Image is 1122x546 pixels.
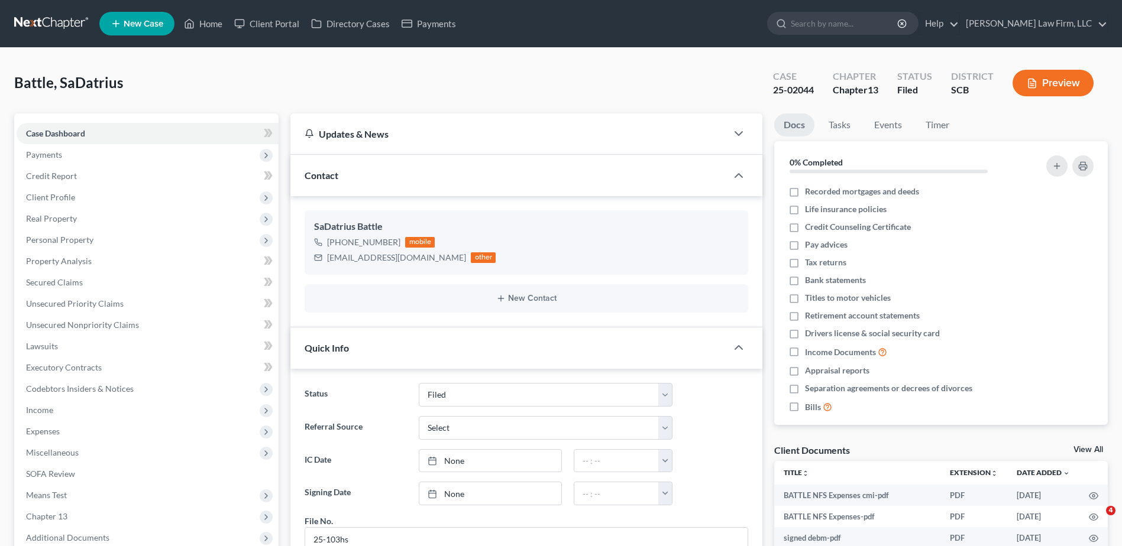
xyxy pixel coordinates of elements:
[305,515,333,527] div: File No.
[26,447,79,457] span: Miscellaneous
[17,463,279,485] a: SOFA Review
[419,450,561,472] a: None
[868,84,878,95] span: 13
[17,251,279,272] a: Property Analysis
[305,170,338,181] span: Contact
[791,12,899,34] input: Search by name...
[26,426,60,436] span: Expenses
[865,113,911,136] a: Events
[299,416,412,440] label: Referral Source
[17,272,279,293] a: Secured Claims
[26,192,75,202] span: Client Profile
[897,70,932,83] div: Status
[774,485,940,506] td: BATTLE NFS Expenses cmi-pdf
[26,213,77,223] span: Real Property
[1063,470,1070,477] i: expand_more
[940,506,1007,527] td: PDF
[26,469,75,479] span: SOFA Review
[26,490,67,500] span: Means Test
[951,70,994,83] div: District
[1007,485,1079,506] td: [DATE]
[833,83,878,97] div: Chapter
[960,13,1107,34] a: [PERSON_NAME] Law Firm, LLC
[991,470,998,477] i: unfold_more
[1074,446,1103,454] a: View All
[805,203,887,215] span: Life insurance policies
[1017,468,1070,477] a: Date Added expand_more
[26,171,77,181] span: Credit Report
[805,256,846,268] span: Tax returns
[299,482,412,505] label: Signing Date
[17,314,279,336] a: Unsecured Nonpriority Claims
[14,74,123,91] span: Battle, SaDatrius
[327,252,466,264] div: [EMAIL_ADDRESS][DOMAIN_NAME]
[299,449,412,473] label: IC Date
[773,83,814,97] div: 25-02044
[228,13,305,34] a: Client Portal
[1082,506,1110,534] iframe: Intercom live chat
[916,113,959,136] a: Timer
[26,405,53,415] span: Income
[26,235,93,245] span: Personal Property
[26,511,67,521] span: Chapter 13
[805,327,940,339] span: Drivers license & social security card
[17,123,279,144] a: Case Dashboard
[471,252,496,263] div: other
[805,365,869,376] span: Appraisal reports
[805,292,891,304] span: Titles to motor vehicles
[574,482,659,505] input: -- : --
[951,83,994,97] div: SCB
[819,113,860,136] a: Tasks
[805,401,821,413] span: Bills
[1007,506,1079,527] td: [DATE]
[802,470,809,477] i: unfold_more
[305,342,349,353] span: Quick Info
[784,468,809,477] a: Titleunfold_more
[805,274,866,286] span: Bank statements
[1106,506,1115,515] span: 4
[805,346,876,358] span: Income Documents
[26,149,62,160] span: Payments
[305,128,713,140] div: Updates & News
[26,256,92,266] span: Property Analysis
[396,13,462,34] a: Payments
[919,13,959,34] a: Help
[574,450,659,472] input: -- : --
[774,506,940,527] td: BATTLE NFS Expenses-pdf
[124,19,163,28] span: New Case
[940,485,1007,506] td: PDF
[26,298,124,308] span: Unsecured Priority Claims
[805,221,911,233] span: Credit Counseling Certificate
[314,294,739,303] button: New Contact
[327,236,400,248] div: [PHONE_NUMBER]
[805,310,920,321] span: Retirement account statements
[178,13,228,34] a: Home
[773,70,814,83] div: Case
[805,186,919,197] span: Recorded mortgages and deeds
[26,532,109,542] span: Additional Documents
[26,362,102,372] span: Executory Contracts
[26,341,58,351] span: Lawsuits
[419,482,561,505] a: None
[314,220,739,234] div: SaDatrius Battle
[26,383,134,394] span: Codebtors Insiders & Notices
[299,383,412,407] label: Status
[1013,70,1094,96] button: Preview
[774,113,814,136] a: Docs
[17,165,279,187] a: Credit Report
[805,382,972,394] span: Separation agreements or decrees of divorces
[790,157,843,167] strong: 0% Completed
[950,468,998,477] a: Extensionunfold_more
[833,70,878,83] div: Chapter
[17,357,279,378] a: Executory Contracts
[26,128,85,138] span: Case Dashboard
[405,237,435,248] div: mobile
[305,13,396,34] a: Directory Cases
[897,83,932,97] div: Filed
[26,320,139,330] span: Unsecured Nonpriority Claims
[17,293,279,314] a: Unsecured Priority Claims
[805,239,848,251] span: Pay advices
[774,444,850,456] div: Client Documents
[17,336,279,357] a: Lawsuits
[26,277,83,287] span: Secured Claims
